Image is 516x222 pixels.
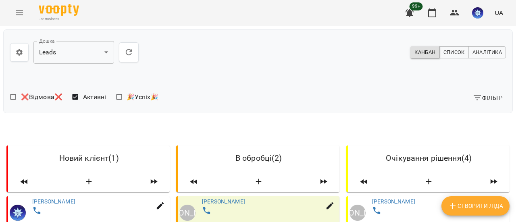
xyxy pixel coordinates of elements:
[481,175,506,189] span: Пересунути лідів з колонки
[39,4,79,16] img: Voopty Logo
[410,46,439,58] button: Канбан
[351,175,377,189] span: Пересунути лідів з колонки
[15,152,163,164] h6: Новий клієнт ( 1 )
[311,175,337,189] span: Пересунути лідів з колонки
[472,93,503,103] span: Фільтр
[141,175,166,189] span: Пересунути лідів з колонки
[350,205,366,221] a: [PERSON_NAME]
[10,3,29,23] button: Menu
[181,175,207,189] span: Пересунути лідів з колонки
[472,7,483,19] img: 0dac5a7bb7f066a4c63f04d1f0800e65.jpg
[469,91,506,105] button: Фільтр
[472,48,502,57] span: Аналітика
[350,205,366,221] div: Усенко Анастасія
[414,48,435,57] span: Канбан
[127,92,158,102] span: 🎉Успіх🎉
[10,205,26,221] img: Адміністратор Садок
[179,205,196,221] a: [PERSON_NAME]
[448,201,503,211] span: Створити Ліда
[495,8,503,17] span: UA
[21,92,62,102] span: ❌Відмова❌
[491,5,506,20] button: UA
[11,175,37,189] span: Пересунути лідів з колонки
[210,175,307,189] button: Створити Ліда
[32,198,75,205] a: [PERSON_NAME]
[441,196,510,216] button: Створити Ліда
[354,152,503,164] h6: Очікування рішення ( 4 )
[443,48,465,57] span: Список
[184,152,333,164] h6: В обробці ( 2 )
[40,175,137,189] button: Створити Ліда
[33,41,114,64] div: Leads
[83,92,106,102] span: Активні
[468,46,506,58] button: Аналітика
[380,175,477,189] button: Створити Ліда
[179,205,196,221] div: Усенко Анастасія
[202,198,245,205] a: [PERSON_NAME]
[372,198,415,205] a: [PERSON_NAME]
[439,46,469,58] button: Список
[39,17,79,22] span: For Business
[410,2,423,10] span: 99+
